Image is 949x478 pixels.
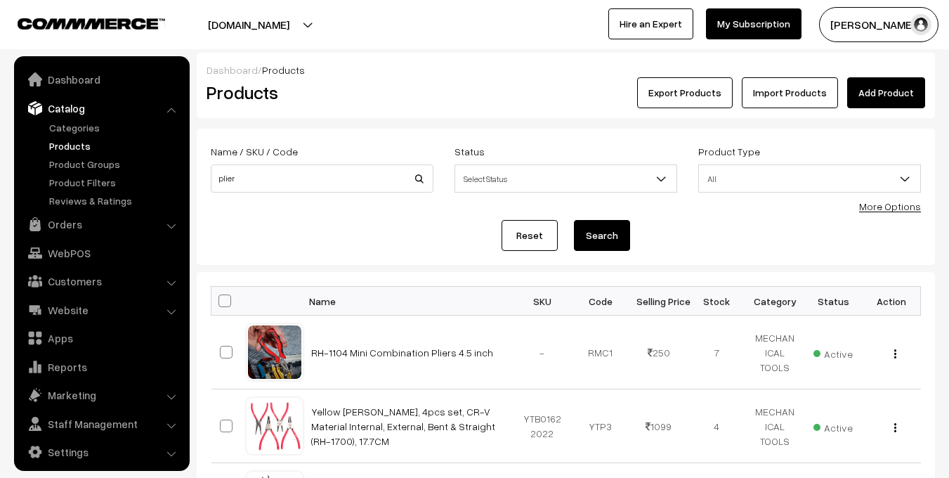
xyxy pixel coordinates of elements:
th: Name [303,287,513,316]
span: Active [813,343,853,361]
th: Category [746,287,804,316]
h2: Products [207,82,432,103]
a: Products [46,138,185,153]
td: 7 [688,316,746,389]
a: Product Groups [46,157,185,172]
a: Settings [18,439,185,465]
span: All [698,164,921,193]
a: Import Products [742,77,838,108]
a: Orders [18,212,185,237]
a: Hire an Expert [608,8,693,39]
button: Search [574,220,630,251]
td: 250 [629,316,688,389]
label: Product Type [698,144,760,159]
a: Categories [46,120,185,135]
td: - [513,316,572,389]
img: Menu [894,349,896,358]
span: Select Status [454,164,677,193]
a: Add Product [847,77,925,108]
th: SKU [513,287,572,316]
a: Staff Management [18,411,185,437]
a: Yellow [PERSON_NAME], 4pcs set, CR-V Material Internal, External, Bent & Straight (RH-1700), 17.7CM [311,406,495,447]
th: Status [804,287,863,316]
img: user [910,14,931,35]
a: RH-1104 Mini Combination Pliers 4.5 inch [311,347,493,358]
input: Name / SKU / Code [211,164,433,193]
img: Menu [894,423,896,432]
button: Export Products [637,77,733,108]
label: Status [454,144,485,159]
a: Dashboard [18,67,185,92]
span: Products [262,64,305,76]
img: COMMMERCE [18,18,165,29]
td: 1099 [629,389,688,463]
span: Active [813,417,853,435]
td: MECHANICAL TOOLS [746,316,804,389]
th: Code [571,287,629,316]
th: Selling Price [629,287,688,316]
td: RMC1 [571,316,629,389]
a: More Options [859,200,921,212]
a: Marketing [18,382,185,408]
label: Name / SKU / Code [211,144,298,159]
td: YTP3 [571,389,629,463]
td: YTB01622022 [513,389,572,463]
a: Apps [18,325,185,351]
a: Dashboard [207,64,258,76]
th: Action [863,287,921,316]
a: Reset [502,220,558,251]
a: Customers [18,269,185,294]
div: / [207,63,925,77]
a: Website [18,297,185,323]
a: Product Filters [46,175,185,190]
td: MECHANICAL TOOLS [746,389,804,463]
a: WebPOS [18,240,185,266]
span: Select Status [455,167,676,191]
a: Reports [18,354,185,380]
a: My Subscription [706,8,801,39]
button: [PERSON_NAME] [819,7,938,42]
span: All [699,167,920,191]
a: Catalog [18,96,185,121]
td: 4 [688,389,746,463]
th: Stock [688,287,746,316]
a: Reviews & Ratings [46,193,185,208]
button: [DOMAIN_NAME] [159,7,339,42]
a: COMMMERCE [18,14,140,31]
